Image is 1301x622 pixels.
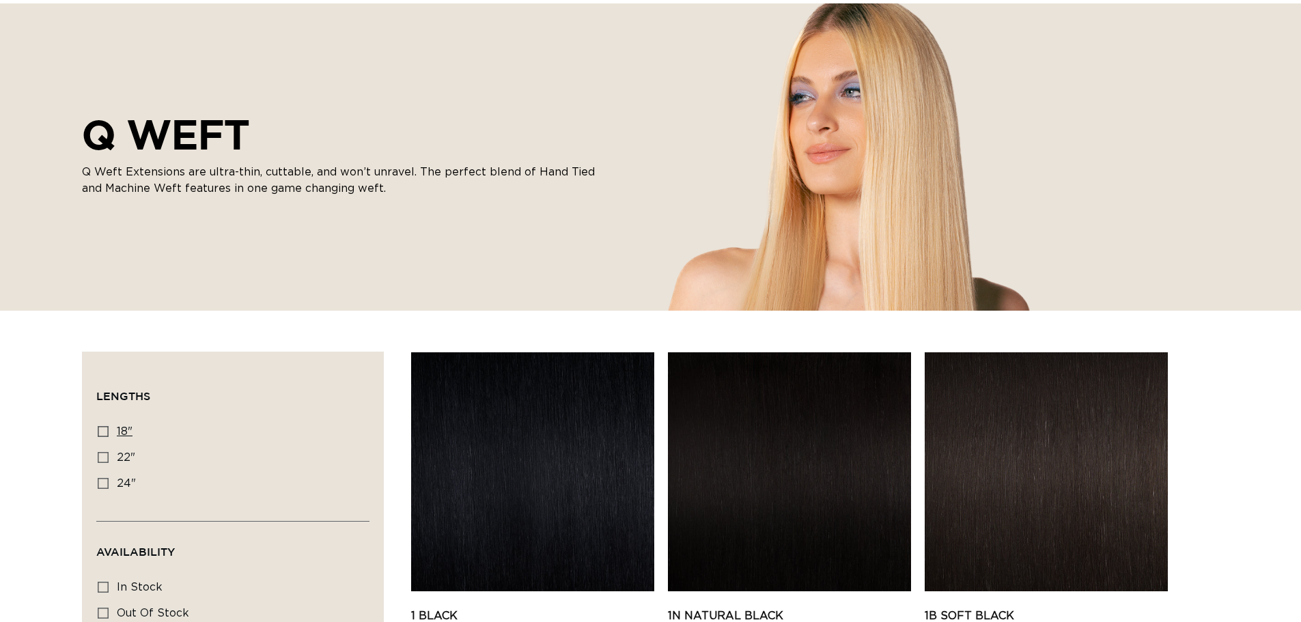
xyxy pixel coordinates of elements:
span: Lengths [96,390,150,402]
h2: Q WEFT [82,111,601,158]
span: 18" [117,426,132,437]
summary: Lengths (0 selected) [96,366,369,415]
summary: Availability (0 selected) [96,522,369,571]
span: In stock [117,582,163,593]
span: 22" [117,452,135,463]
p: Q Weft Extensions are ultra-thin, cuttable, and won’t unravel. The perfect blend of Hand Tied and... [82,164,601,197]
span: 24" [117,478,136,489]
span: Availability [96,546,175,558]
span: Out of stock [117,608,189,619]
